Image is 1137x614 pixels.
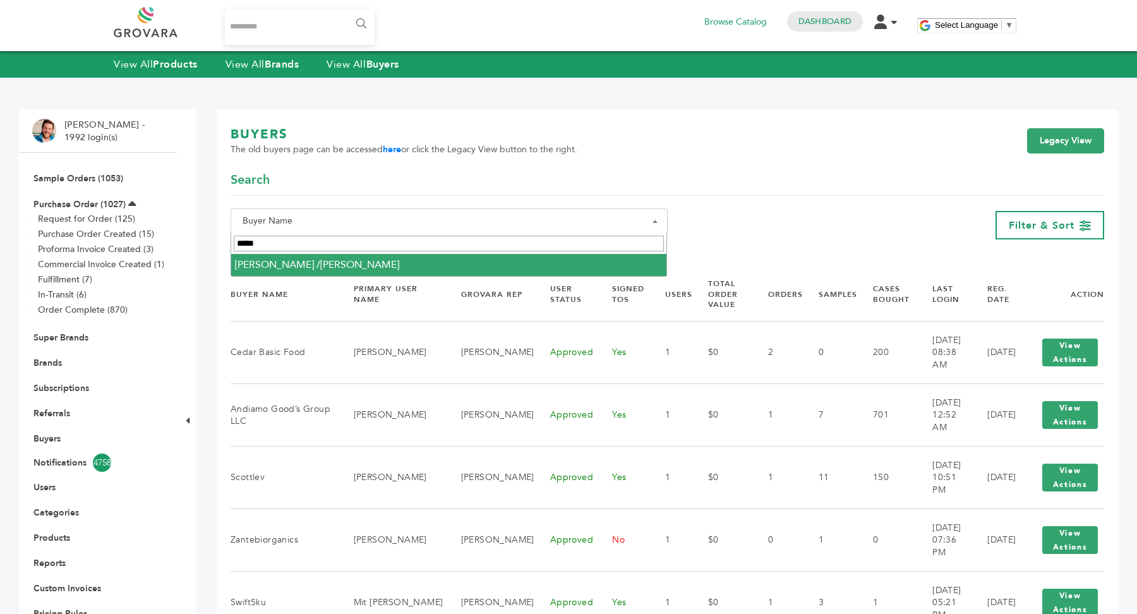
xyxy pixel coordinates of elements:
[857,384,917,447] td: 701
[649,384,692,447] td: 1
[225,9,375,45] input: Search...
[857,268,917,322] th: Cases Bought
[231,171,270,189] span: Search
[33,532,70,544] a: Products
[1027,128,1104,153] a: Legacy View
[93,454,111,472] span: 4758
[33,433,61,445] a: Buyers
[238,212,661,230] span: Buyer Name
[1005,20,1013,30] span: ▼
[38,304,128,316] a: Order Complete (870)
[38,243,153,255] a: Proforma Invoice Created (3)
[33,481,56,493] a: Users
[338,322,445,384] td: [PERSON_NAME]
[33,172,123,184] a: Sample Orders (1053)
[972,322,1020,384] td: [DATE]
[972,447,1020,509] td: [DATE]
[752,447,803,509] td: 1
[1042,526,1098,554] button: View Actions
[692,384,752,447] td: $0
[445,268,534,322] th: Grovara Rep
[692,509,752,572] td: $0
[445,447,534,509] td: [PERSON_NAME]
[33,332,88,344] a: Super Brands
[33,507,79,519] a: Categories
[798,16,851,27] a: Dashboard
[1009,219,1074,232] span: Filter & Sort
[33,357,62,369] a: Brands
[752,268,803,322] th: Orders
[917,268,972,322] th: Last Login
[38,213,135,225] a: Request for Order (125)
[33,454,162,472] a: Notifications4758
[226,57,299,71] a: View AllBrands
[33,557,66,569] a: Reports
[534,509,596,572] td: Approved
[649,322,692,384] td: 1
[64,119,148,143] li: [PERSON_NAME] - 1992 login(s)
[857,322,917,384] td: 200
[917,509,972,572] td: [DATE] 07:36 PM
[33,407,70,419] a: Referrals
[692,268,752,322] th: Total Order Value
[231,384,338,447] td: Andiamo Good’s Group LLC
[338,447,445,509] td: [PERSON_NAME]
[534,447,596,509] td: Approved
[917,322,972,384] td: [DATE] 08:38 AM
[33,582,101,594] a: Custom Invoices
[972,268,1020,322] th: Reg. Date
[534,322,596,384] td: Approved
[917,384,972,447] td: [DATE] 12:52 AM
[33,198,126,210] a: Purchase Order (1027)
[649,268,692,322] th: Users
[649,447,692,509] td: 1
[1020,268,1104,322] th: Action
[231,447,338,509] td: Scottlev
[692,447,752,509] td: $0
[231,126,577,143] h1: BUYERS
[692,322,752,384] td: $0
[596,509,649,572] td: No
[338,509,445,572] td: [PERSON_NAME]
[752,322,803,384] td: 2
[383,143,401,155] a: here
[935,20,998,30] span: Select Language
[1042,464,1098,491] button: View Actions
[1042,339,1098,366] button: View Actions
[338,384,445,447] td: [PERSON_NAME]
[231,254,667,275] li: [PERSON_NAME] /[PERSON_NAME]
[1042,401,1098,429] button: View Actions
[803,384,857,447] td: 7
[445,384,534,447] td: [PERSON_NAME]
[38,228,154,240] a: Purchase Order Created (15)
[231,208,668,234] span: Buyer Name
[1001,20,1002,30] span: ​
[153,57,197,71] strong: Products
[38,289,87,301] a: In-Transit (6)
[857,447,917,509] td: 150
[234,236,665,251] input: Search
[857,509,917,572] td: 0
[596,447,649,509] td: Yes
[366,57,399,71] strong: Buyers
[649,509,692,572] td: 1
[114,57,198,71] a: View AllProducts
[231,143,577,156] span: The old buyers page can be accessed or click the Legacy View button to the right.
[752,509,803,572] td: 0
[445,322,534,384] td: [PERSON_NAME]
[231,268,338,322] th: Buyer Name
[972,509,1020,572] td: [DATE]
[38,274,92,286] a: Fulfillment (7)
[972,384,1020,447] td: [DATE]
[803,509,857,572] td: 1
[231,322,338,384] td: Cedar Basic Food
[596,322,649,384] td: Yes
[596,384,649,447] td: Yes
[596,268,649,322] th: Signed TOS
[265,57,299,71] strong: Brands
[935,20,1013,30] a: Select Language​
[917,447,972,509] td: [DATE] 10:51 PM
[752,384,803,447] td: 1
[445,509,534,572] td: [PERSON_NAME]
[534,268,596,322] th: User Status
